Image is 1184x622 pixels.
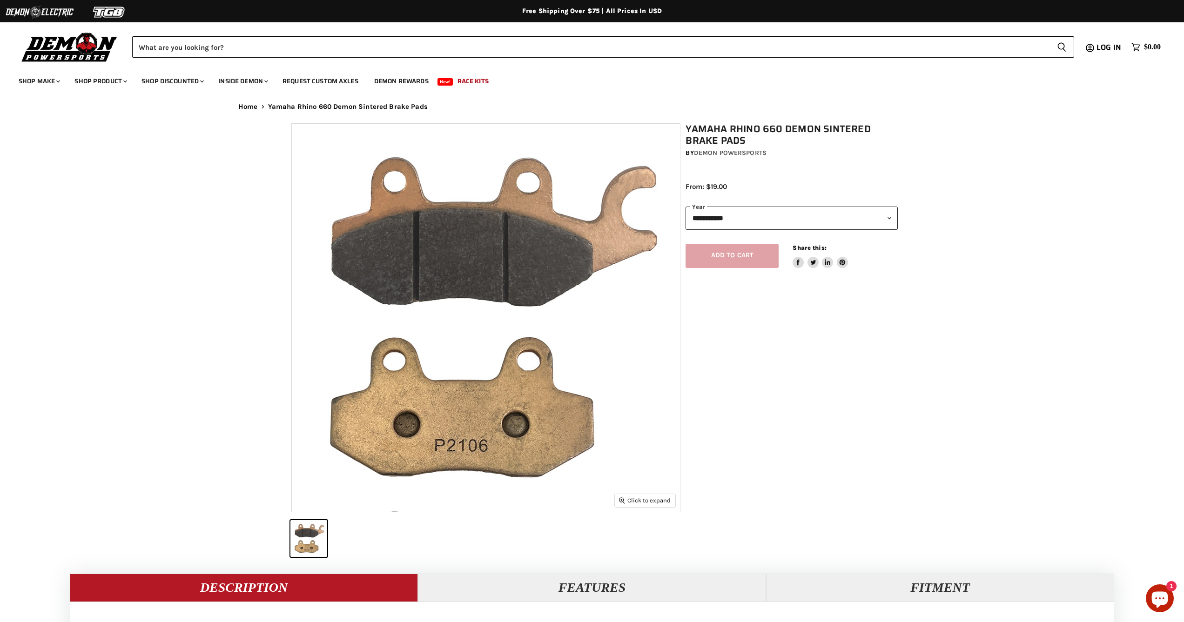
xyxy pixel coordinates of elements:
[1127,40,1165,54] a: $0.00
[5,3,74,21] img: Demon Electric Logo 2
[1049,36,1074,58] button: Search
[686,182,727,191] span: From: $19.00
[1143,584,1177,615] inbox-online-store-chat: Shopify online store chat
[276,72,365,91] a: Request Custom Axles
[12,72,66,91] a: Shop Make
[1092,43,1127,52] a: Log in
[766,574,1114,602] button: Fitment
[686,148,898,158] div: by
[418,574,766,602] button: Features
[290,520,327,557] button: Yamaha Rhino 660 Demon Sintered Brake Pads thumbnail
[135,72,209,91] a: Shop Discounted
[74,3,144,21] img: TGB Logo 2
[615,494,675,507] button: Click to expand
[686,123,898,147] h1: Yamaha Rhino 660 Demon Sintered Brake Pads
[132,36,1049,58] input: Search
[292,124,680,512] img: Yamaha Rhino 660 Demon Sintered Brake Pads
[451,72,496,91] a: Race Kits
[268,103,428,111] span: Yamaha Rhino 660 Demon Sintered Brake Pads
[132,36,1074,58] form: Product
[619,497,671,504] span: Click to expand
[686,207,898,229] select: year
[19,30,121,63] img: Demon Powersports
[793,244,848,268] aside: Share this:
[367,72,436,91] a: Demon Rewards
[211,72,274,91] a: Inside Demon
[220,103,964,111] nav: Breadcrumbs
[70,574,418,602] button: Description
[1097,41,1121,53] span: Log in
[12,68,1158,91] ul: Main menu
[67,72,133,91] a: Shop Product
[793,244,826,251] span: Share this:
[220,7,964,15] div: Free Shipping Over $75 | All Prices In USD
[238,103,258,111] a: Home
[437,78,453,86] span: New!
[694,149,767,157] a: Demon Powersports
[1144,43,1161,52] span: $0.00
